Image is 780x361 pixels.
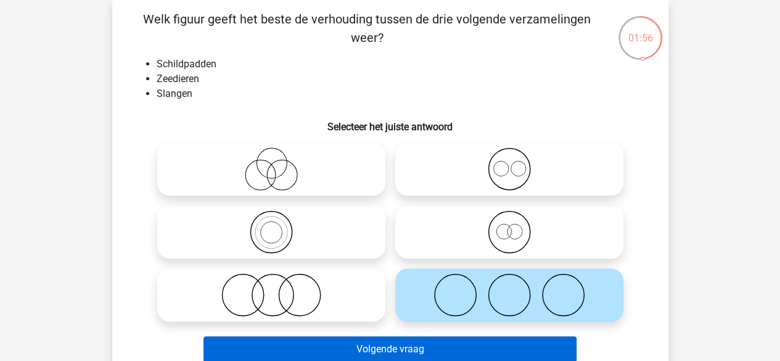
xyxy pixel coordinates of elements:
[157,57,649,72] li: Schildpadden
[132,111,649,133] h6: Selecteer het juiste antwoord
[132,10,602,47] p: Welk figuur geeft het beste de verhouding tussen de drie volgende verzamelingen weer?
[617,15,663,46] div: 01:56
[157,72,649,86] li: Zeedieren
[157,86,649,101] li: Slangen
